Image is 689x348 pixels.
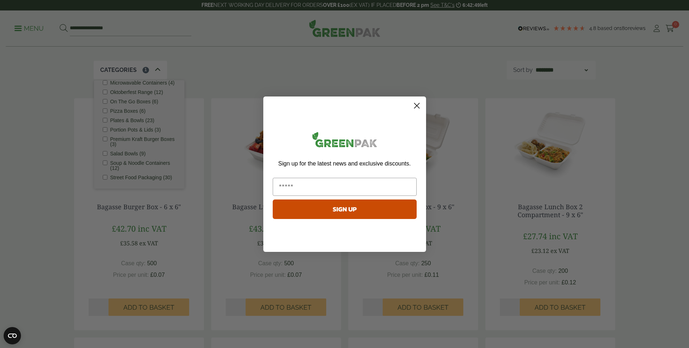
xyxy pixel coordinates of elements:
button: Open CMP widget [4,327,21,344]
img: greenpak_logo [273,129,417,153]
button: SIGN UP [273,199,417,219]
span: Sign up for the latest news and exclusive discounts. [278,160,411,167]
button: Close dialog [411,99,423,112]
input: Email [273,178,417,196]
